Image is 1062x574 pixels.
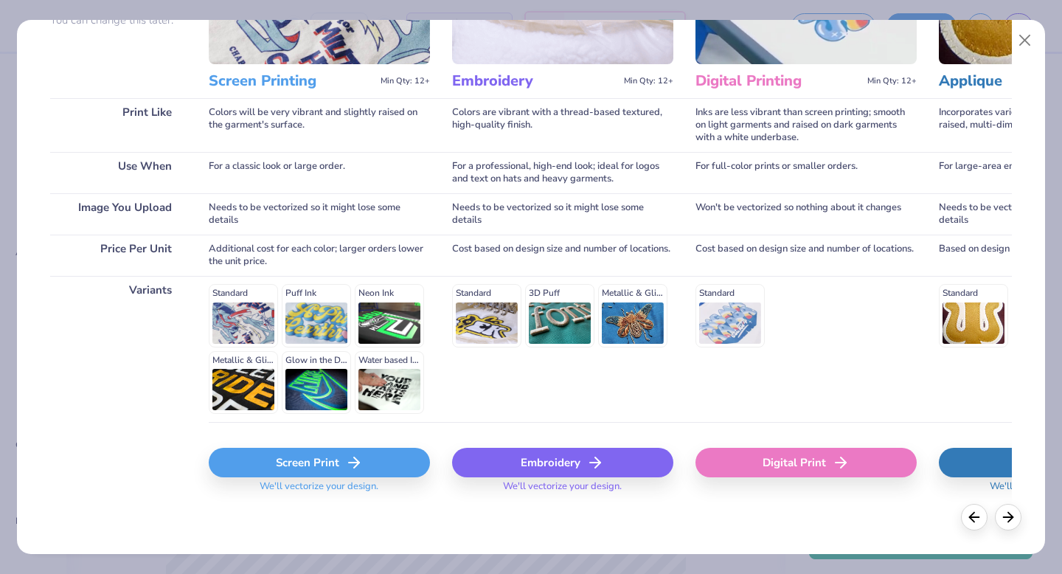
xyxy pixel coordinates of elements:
[452,448,673,477] div: Embroidery
[209,193,430,235] div: Needs to be vectorized so it might lose some details
[209,72,375,91] h3: Screen Printing
[497,480,628,502] span: We'll vectorize your design.
[452,98,673,152] div: Colors are vibrant with a thread-based textured, high-quality finish.
[452,152,673,193] div: For a professional, high-end look; ideal for logos and text on hats and heavy garments.
[50,276,187,422] div: Variants
[50,152,187,193] div: Use When
[209,152,430,193] div: For a classic look or large order.
[254,480,384,502] span: We'll vectorize your design.
[695,152,917,193] div: For full-color prints or smaller orders.
[1011,27,1039,55] button: Close
[50,98,187,152] div: Print Like
[50,193,187,235] div: Image You Upload
[50,14,187,27] p: You can change this later.
[867,76,917,86] span: Min Qty: 12+
[695,235,917,276] div: Cost based on design size and number of locations.
[695,98,917,152] div: Inks are less vibrant than screen printing; smooth on light garments and raised on dark garments ...
[50,235,187,276] div: Price Per Unit
[695,72,861,91] h3: Digital Printing
[624,76,673,86] span: Min Qty: 12+
[381,76,430,86] span: Min Qty: 12+
[452,235,673,276] div: Cost based on design size and number of locations.
[209,448,430,477] div: Screen Print
[452,72,618,91] h3: Embroidery
[695,193,917,235] div: Won't be vectorized so nothing about it changes
[695,448,917,477] div: Digital Print
[209,98,430,152] div: Colors will be very vibrant and slightly raised on the garment's surface.
[209,235,430,276] div: Additional cost for each color; larger orders lower the unit price.
[452,193,673,235] div: Needs to be vectorized so it might lose some details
